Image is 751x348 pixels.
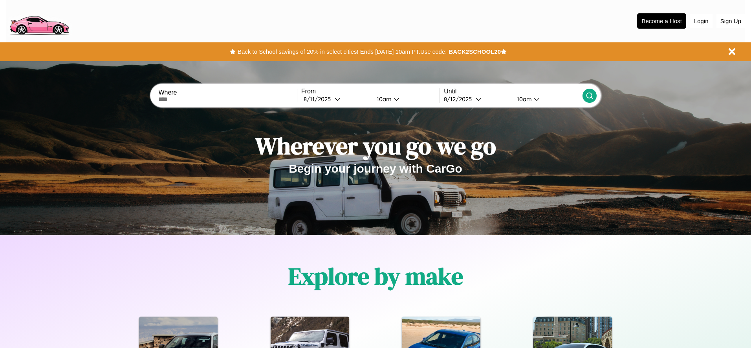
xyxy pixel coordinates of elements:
button: 10am [370,95,440,103]
div: 8 / 12 / 2025 [444,95,476,103]
img: logo [6,4,72,37]
button: 8/11/2025 [301,95,370,103]
h1: Explore by make [288,260,463,292]
div: 10am [513,95,534,103]
button: Become a Host [637,13,686,29]
button: Back to School savings of 20% in select cities! Ends [DATE] 10am PT.Use code: [236,46,449,57]
label: From [301,88,440,95]
button: 10am [511,95,582,103]
div: 8 / 11 / 2025 [304,95,335,103]
label: Where [158,89,297,96]
button: Login [690,14,713,28]
label: Until [444,88,582,95]
b: BACK2SCHOOL20 [449,48,501,55]
div: 10am [373,95,394,103]
button: Sign Up [716,14,745,28]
